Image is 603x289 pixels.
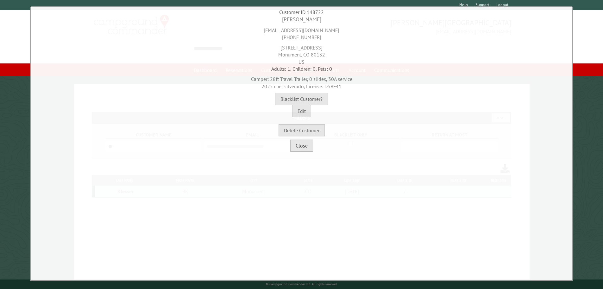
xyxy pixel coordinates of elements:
div: Camper: 28ft Travel Trailer, 0 slides, 30A service [32,72,571,90]
span: 2025 chef silverado, License: DSBF41 [261,83,342,89]
div: [PERSON_NAME] [32,16,571,23]
button: Edit [292,105,311,117]
div: [EMAIL_ADDRESS][DOMAIN_NAME] [PHONE_NUMBER] [32,23,571,41]
div: Customer ID 148722 [32,9,571,16]
button: Delete Customer [279,124,325,136]
div: Adults: 1, Children: 0, Pets: 0 [32,65,571,72]
button: Blacklist Customer? [275,93,328,105]
button: Close [290,140,313,152]
small: © Campground Commander LLC. All rights reserved. [266,282,337,286]
div: [STREET_ADDRESS] Monument, CO 80132 US [32,41,571,65]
